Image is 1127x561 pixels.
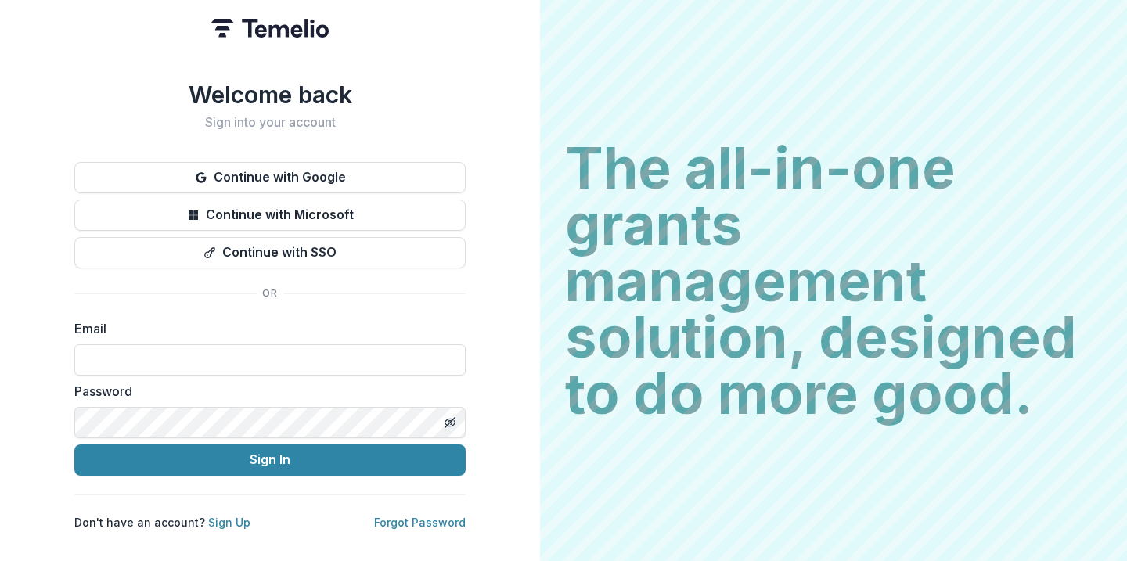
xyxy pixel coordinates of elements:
h2: Sign into your account [74,115,466,130]
h1: Welcome back [74,81,466,109]
label: Password [74,382,456,401]
button: Toggle password visibility [437,410,463,435]
a: Sign Up [208,516,250,529]
label: Email [74,319,456,338]
img: Temelio [211,19,329,38]
button: Continue with SSO [74,237,466,268]
button: Sign In [74,444,466,476]
button: Continue with Microsoft [74,200,466,231]
p: Don't have an account? [74,514,250,530]
a: Forgot Password [374,516,466,529]
button: Continue with Google [74,162,466,193]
